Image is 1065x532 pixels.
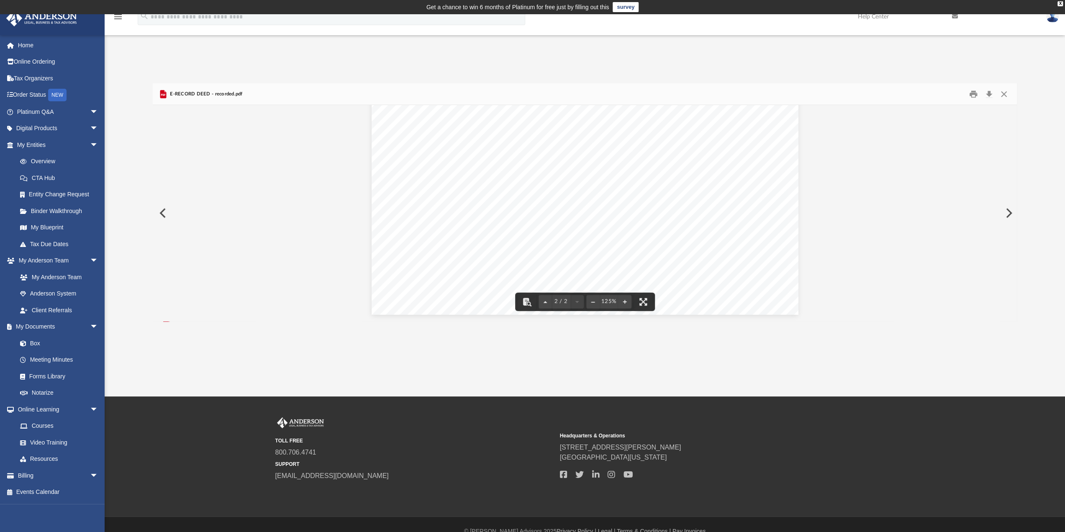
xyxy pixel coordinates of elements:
a: Box [12,335,103,352]
a: Platinum Q&Aarrow_drop_down [6,103,111,120]
a: Order StatusNEW [6,87,111,104]
a: Client Referrals [12,302,107,319]
a: CTA Hub [12,170,111,186]
span: arrow_drop_down [90,401,107,418]
button: Previous File [153,201,171,225]
a: Video Training [12,434,103,451]
a: Notarize [12,385,107,401]
span: 2 / 2 [552,299,570,304]
button: Toggle findbar [518,293,536,311]
div: NEW [48,89,67,101]
a: My Entitiesarrow_drop_down [6,136,111,153]
i: menu [113,12,123,22]
button: Print [965,87,982,100]
div: Document Viewer [153,105,1017,321]
span: arrow_drop_down [90,467,107,484]
div: Current zoom level [600,299,618,304]
a: [GEOGRAPHIC_DATA][US_STATE] [560,454,667,461]
a: My Blueprint [12,219,107,236]
button: Zoom out [586,293,600,311]
a: Binder Walkthrough [12,203,111,219]
a: My Anderson Teamarrow_drop_down [6,252,107,269]
a: Courses [12,418,107,434]
a: Anderson System [12,285,107,302]
button: Download [981,87,996,100]
button: Previous page [539,293,552,311]
span: arrow_drop_down [90,319,107,336]
small: SUPPORT [275,460,554,468]
a: My Anderson Team [12,269,103,285]
a: Online Ordering [6,54,111,70]
a: Meeting Minutes [12,352,107,368]
div: close [1057,1,1063,6]
span: arrow_drop_down [90,252,107,270]
a: Tax Due Dates [12,236,111,252]
a: Home [6,37,111,54]
div: Get a chance to win 6 months of Platinum for free just by filling out this [426,2,609,12]
a: Forms Library [12,368,103,385]
a: Digital Productsarrow_drop_down [6,120,111,137]
button: Next File [999,201,1017,225]
div: Preview [153,83,1017,321]
a: Tax Organizers [6,70,111,87]
a: Resources [12,451,107,468]
a: My Documentsarrow_drop_down [6,319,107,335]
span: E-RECORD DEED - recorded.pdf [168,90,243,98]
a: Overview [12,153,111,170]
button: 2 / 2 [552,293,570,311]
i: search [140,11,149,21]
a: survey [613,2,639,12]
a: Online Learningarrow_drop_down [6,401,107,418]
a: 800.706.4741 [275,449,316,456]
a: Events Calendar [6,484,111,501]
a: Entity Change Request [12,186,111,203]
span: arrow_drop_down [90,103,107,121]
button: Zoom in [618,293,631,311]
button: Close [996,87,1011,100]
a: [STREET_ADDRESS][PERSON_NAME] [560,444,681,451]
img: User Pic [1046,10,1059,23]
small: Headquarters & Operations [560,432,839,439]
img: Anderson Advisors Platinum Portal [275,417,326,428]
span: arrow_drop_down [90,136,107,154]
span: arrow_drop_down [90,120,107,137]
small: TOLL FREE [275,437,554,445]
img: Anderson Advisors Platinum Portal [4,10,80,26]
a: [EMAIL_ADDRESS][DOMAIN_NAME] [275,472,389,479]
a: Billingarrow_drop_down [6,467,111,484]
div: File preview [153,105,1017,321]
button: Enter fullscreen [634,293,652,311]
a: menu [113,16,123,22]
